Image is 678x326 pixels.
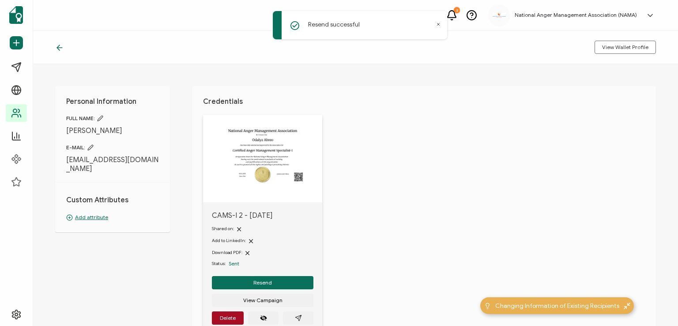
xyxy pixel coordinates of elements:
span: E-MAIL: [66,144,159,151]
span: Download PDF: [212,250,242,255]
ion-icon: paper plane outline [295,315,302,322]
span: Sent [229,260,239,267]
ion-icon: eye off [260,315,267,322]
span: Resend [253,280,272,285]
span: View Campaign [243,298,282,303]
button: View Wallet Profile [595,41,656,54]
span: Changing Information of Existing Recipients [495,301,619,311]
p: Add attribute [66,213,159,221]
img: minimize-icon.svg [624,303,630,309]
button: View Campaign [212,294,313,307]
h1: Custom Attributes [66,196,159,205]
span: [EMAIL_ADDRESS][DOMAIN_NAME] [66,155,159,173]
span: Delete [220,315,236,321]
button: Resend [212,276,313,289]
span: [PERSON_NAME] [66,126,159,135]
div: 2 [454,7,460,13]
h1: Personal Information [66,97,159,106]
p: Resend successful [308,20,360,29]
span: Add to LinkedIn: [212,238,246,243]
span: View Wallet Profile [602,45,648,50]
img: 3ca2817c-e862-47f7-b2ec-945eb25c4a6c.jpg [493,13,506,18]
span: FULL NAME: [66,115,159,122]
button: Delete [212,311,244,325]
span: Status: [212,260,226,267]
span: CAMS-I 2 - [DATE] [212,211,313,220]
span: Shared on: [212,226,234,231]
h1: Credentials [203,97,645,106]
iframe: Chat Widget [634,284,678,326]
h5: National Anger Management Association (NAMA) [515,12,637,18]
img: sertifier-logomark-colored.svg [9,6,23,24]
